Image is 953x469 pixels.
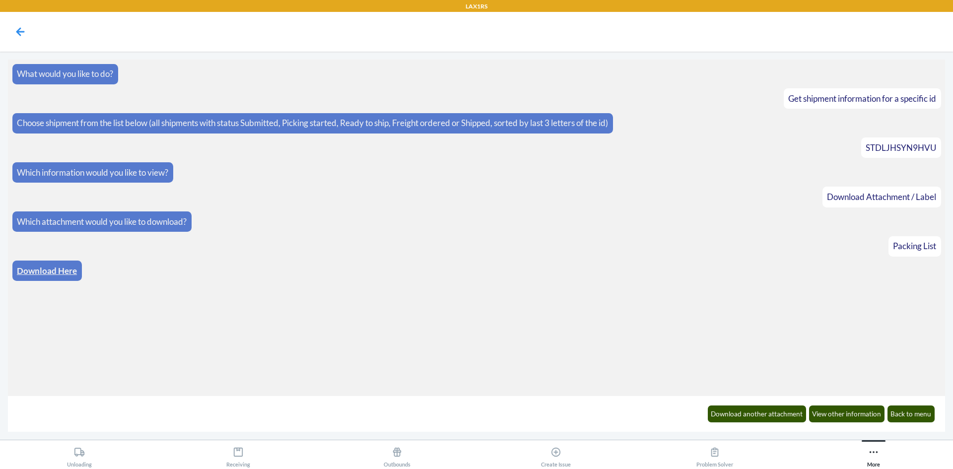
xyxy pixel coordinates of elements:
[893,241,936,251] span: Packing List
[159,440,318,468] button: Receiving
[635,440,794,468] button: Problem Solver
[866,142,936,153] span: STDLJHSYN9HVU
[788,93,936,104] span: Get shipment information for a specific id
[476,440,635,468] button: Create Issue
[384,443,410,468] div: Outbounds
[17,117,608,130] p: Choose shipment from the list below (all shipments with status Submitted, Picking started, Ready ...
[541,443,571,468] div: Create Issue
[809,405,885,422] button: View other information
[466,2,487,11] p: LAX1RS
[67,443,92,468] div: Unloading
[17,67,113,80] p: What would you like to do?
[708,405,807,422] button: Download another attachment
[226,443,250,468] div: Receiving
[318,440,476,468] button: Outbounds
[696,443,733,468] div: Problem Solver
[887,405,935,422] button: Back to menu
[17,266,77,276] a: Download Here
[794,440,953,468] button: More
[17,166,168,179] p: Which information would you like to view?
[17,215,187,228] p: Which attachment would you like to download?
[827,192,936,202] span: Download Attachment / Label
[867,443,880,468] div: More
